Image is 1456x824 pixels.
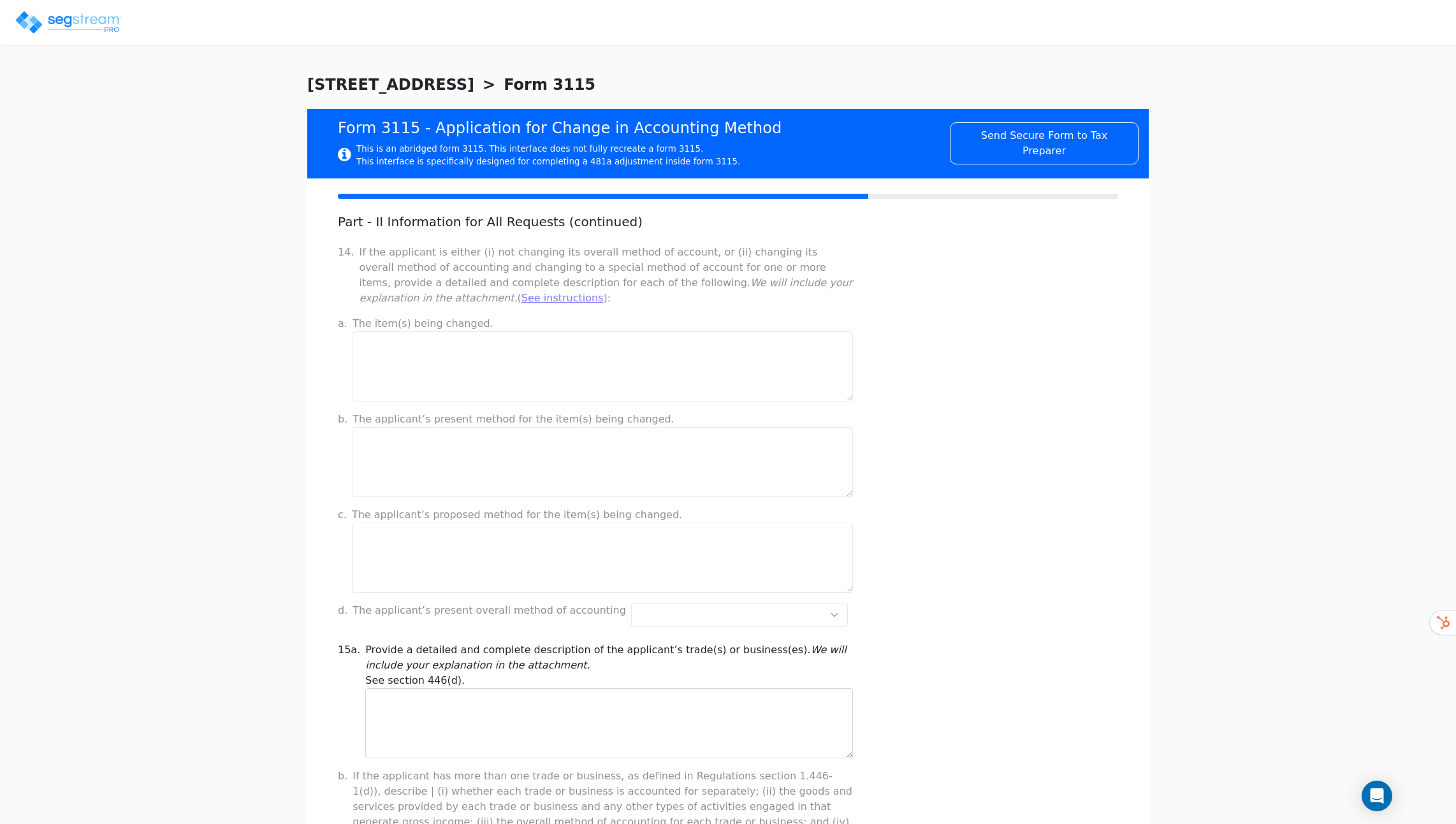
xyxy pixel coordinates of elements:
i: We will include your explanation in the attachment. [365,644,847,671]
div: See section 446(d). [365,673,853,688]
div: Provide a detailed and complete description of the applicant’s trade(s) or business(es). [365,642,853,673]
span: [STREET_ADDRESS] [307,73,474,96]
span: Form 3115 [504,73,595,96]
h5: Part - II Information for All Requests (continued) [338,214,853,229]
span: > [483,73,495,96]
div: This interface is specifically designed for completing a 481a adjustment inside form 3115. [356,155,740,168]
div: This is an abridged form 3115. This interface does not fully recreate a form 3115. [356,143,740,155]
button: Send Secure Form to Tax Preparer [950,122,1139,164]
h4: Form 3115 - Application for Change in Accounting Method [338,119,935,138]
div: 15a. [338,642,365,758]
div: Open Intercom Messenger [1362,781,1392,811]
img: logo_pro_r.png [14,10,122,35]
